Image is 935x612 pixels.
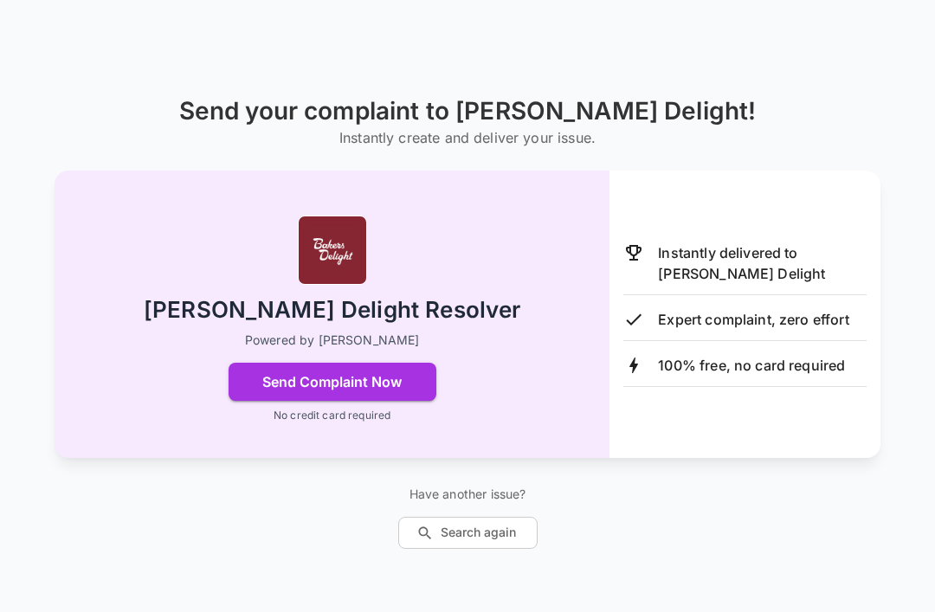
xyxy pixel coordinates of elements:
p: Powered by [PERSON_NAME] [245,332,420,349]
h1: Send your complaint to [PERSON_NAME] Delight! [179,97,757,126]
p: Instantly delivered to [PERSON_NAME] Delight [658,242,867,284]
p: No credit card required [274,408,390,423]
button: Search again [398,517,538,549]
p: 100% free, no card required [658,355,845,376]
p: Expert complaint, zero effort [658,309,848,330]
p: Have another issue? [398,486,538,503]
button: Send Complaint Now [229,363,436,401]
h6: Instantly create and deliver your issue. [179,126,757,150]
h2: [PERSON_NAME] Delight Resolver [144,295,521,325]
img: Baker's Delight [298,216,367,285]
